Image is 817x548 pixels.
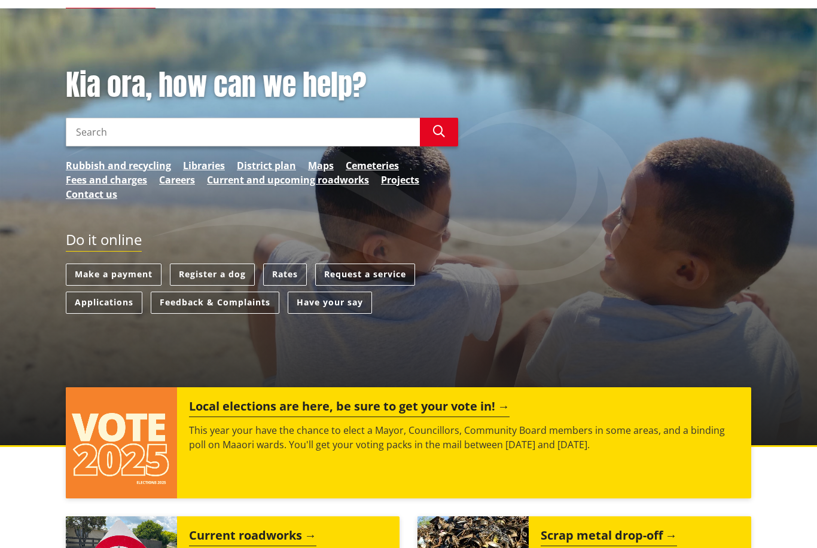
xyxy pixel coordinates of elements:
[170,264,255,286] a: Register a dog
[66,231,142,252] h2: Do it online
[66,387,177,498] img: Vote 2025
[189,423,739,452] p: This year your have the chance to elect a Mayor, Councillors, Community Board members in some are...
[151,292,279,314] a: Feedback & Complaints
[66,187,117,201] a: Contact us
[189,399,510,417] h2: Local elections are here, be sure to get your vote in!
[189,528,316,546] h2: Current roadworks
[66,118,420,146] input: Search input
[207,173,369,187] a: Current and upcoming roadworks
[381,173,419,187] a: Projects
[762,498,805,541] iframe: Messenger Launcher
[541,528,677,546] h2: Scrap metal drop-off
[66,264,161,286] a: Make a payment
[315,264,415,286] a: Request a service
[288,292,372,314] a: Have your say
[66,158,171,173] a: Rubbish and recycling
[66,68,458,103] h1: Kia ora, how can we help?
[66,173,147,187] a: Fees and charges
[308,158,334,173] a: Maps
[183,158,225,173] a: Libraries
[66,387,751,498] a: Local elections are here, be sure to get your vote in! This year your have the chance to elect a ...
[66,292,142,314] a: Applications
[346,158,399,173] a: Cemeteries
[159,173,195,187] a: Careers
[263,264,307,286] a: Rates
[237,158,296,173] a: District plan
